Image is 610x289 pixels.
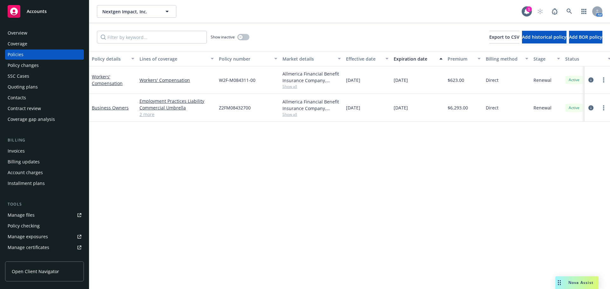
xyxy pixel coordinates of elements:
[8,242,49,253] div: Manage certificates
[8,210,35,220] div: Manage files
[8,157,40,167] div: Billing updates
[394,56,436,62] div: Expiration date
[522,34,566,40] span: Add historical policy
[548,5,561,18] a: Report a Bug
[5,28,84,38] a: Overview
[219,56,270,62] div: Policy number
[486,77,498,83] span: Direct
[139,98,214,104] a: Employment Practices Liability
[346,56,382,62] div: Effective date
[139,104,214,111] a: Commercial Umbrella
[89,51,137,66] button: Policy details
[555,276,563,289] div: Drag to move
[5,60,84,70] a: Policy changes
[92,56,127,62] div: Policy details
[5,137,84,143] div: Billing
[346,77,360,83] span: [DATE]
[8,39,27,49] div: Coverage
[139,111,214,118] a: 2 more
[139,56,207,62] div: Lines of coverage
[568,77,580,83] span: Active
[526,6,532,12] div: 1
[600,76,607,84] a: more
[5,253,84,263] a: Manage claims
[8,28,27,38] div: Overview
[8,253,40,263] div: Manage claims
[282,112,341,117] span: Show all
[448,77,464,83] span: $623.00
[555,276,599,289] button: Nova Assist
[522,31,566,43] button: Add historical policy
[5,210,84,220] a: Manage files
[5,114,84,124] a: Coverage gap analysis
[568,105,580,111] span: Active
[486,104,498,111] span: Direct
[5,178,84,188] a: Installment plans
[8,93,26,103] div: Contacts
[8,82,38,92] div: Quoting plans
[8,221,40,231] div: Policy checking
[448,104,468,111] span: $6,293.00
[600,104,607,112] a: more
[8,71,29,81] div: SSC Cases
[394,104,408,111] span: [DATE]
[282,70,341,84] div: Allmerica Financial Benefit Insurance Company, Hanover Insurance Group
[5,242,84,253] a: Manage certificates
[8,232,48,242] div: Manage exposures
[5,103,84,114] a: Contract review
[489,34,519,40] span: Export to CSV
[346,104,360,111] span: [DATE]
[445,51,483,66] button: Premium
[587,76,595,84] a: circleInformation
[5,157,84,167] a: Billing updates
[139,77,214,83] a: Workers' Compensation
[27,9,47,14] span: Accounts
[219,104,251,111] span: Z2FM08432700
[5,3,84,20] a: Accounts
[8,103,41,114] div: Contract review
[568,280,593,285] span: Nova Assist
[5,82,84,92] a: Quoting plans
[8,49,24,60] div: Policies
[282,98,341,112] div: Allmerica Financial Benefit Insurance Company, Hanover Insurance Group
[8,146,25,156] div: Invoices
[569,34,602,40] span: Add BOR policy
[578,5,590,18] a: Switch app
[216,51,280,66] button: Policy number
[343,51,391,66] button: Effective date
[565,56,604,62] div: Status
[219,77,255,83] span: W2F-M084311-00
[8,60,39,70] div: Policy changes
[137,51,216,66] button: Lines of coverage
[489,31,519,43] button: Export to CSV
[211,34,235,40] span: Show inactive
[282,56,334,62] div: Market details
[5,201,84,207] div: Tools
[5,49,84,60] a: Policies
[534,5,546,18] a: Start snowing
[5,167,84,178] a: Account charges
[5,39,84,49] a: Coverage
[5,146,84,156] a: Invoices
[5,71,84,81] a: SSC Cases
[92,74,123,86] a: Workers' Compensation
[102,8,157,15] span: Nextgen Impact, Inc.
[5,232,84,242] a: Manage exposures
[92,105,129,111] a: Business Owners
[533,56,553,62] div: Stage
[486,56,521,62] div: Billing method
[587,104,595,112] a: circleInformation
[533,77,552,83] span: Renewal
[282,84,341,89] span: Show all
[5,93,84,103] a: Contacts
[8,114,55,124] div: Coverage gap analysis
[531,51,563,66] button: Stage
[5,221,84,231] a: Policy checking
[569,31,602,43] button: Add BOR policy
[448,56,474,62] div: Premium
[8,167,43,178] div: Account charges
[533,104,552,111] span: Renewal
[394,77,408,83] span: [DATE]
[97,31,207,43] input: Filter by keyword...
